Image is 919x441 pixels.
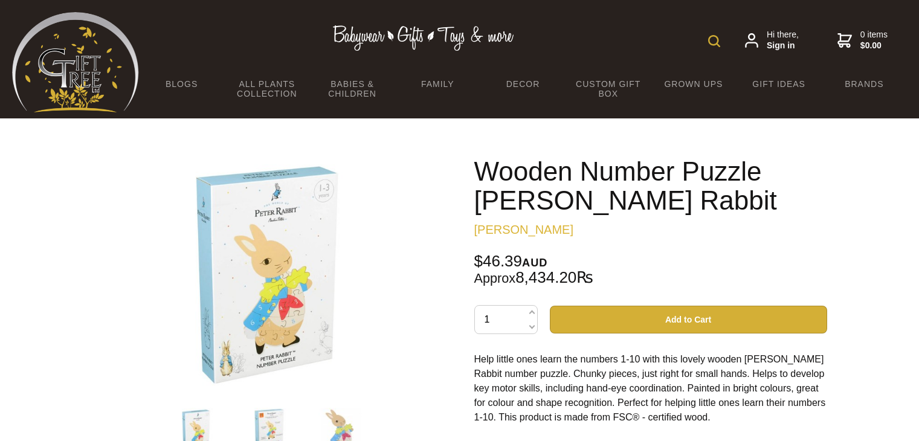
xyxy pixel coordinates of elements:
a: Custom Gift Box [566,71,651,106]
small: Approx [474,271,516,286]
span: 0 items [860,30,888,51]
a: Babies & Children [309,71,395,106]
img: Wooden Number Puzzle Peter Rabbit [151,157,386,392]
img: Babyware - Gifts - Toys and more... [12,12,139,112]
a: Family [395,71,480,97]
img: product search [708,35,720,47]
span: Hi there, [767,30,799,51]
a: Grown Ups [651,71,736,97]
strong: Sign in [767,40,799,51]
a: All Plants Collection [224,71,309,106]
img: Babywear - Gifts - Toys & more [333,25,514,51]
a: Decor [480,71,566,97]
div: $46.39 8,434.20₨ [474,254,827,286]
a: 0 items$0.00 [837,30,888,51]
a: Brands [822,71,907,97]
button: Add to Cart [550,306,827,333]
a: [PERSON_NAME] [474,223,573,236]
h1: Wooden Number Puzzle [PERSON_NAME] Rabbit [474,157,827,215]
span: AUD [522,257,547,269]
a: BLOGS [139,71,224,97]
strong: $0.00 [860,40,888,51]
a: Hi there,Sign in [745,30,799,51]
a: Gift Ideas [737,71,822,97]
